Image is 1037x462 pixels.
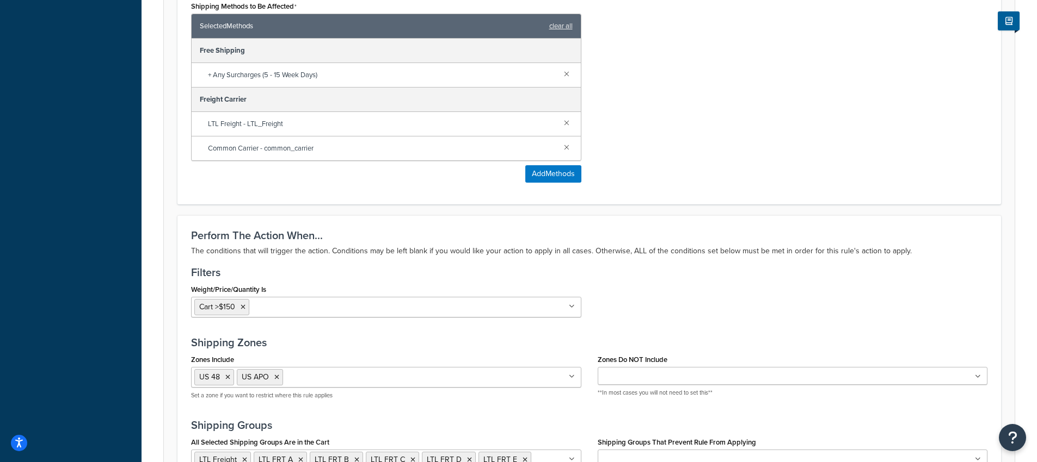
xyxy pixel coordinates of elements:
[191,229,987,241] h3: Perform The Action When...
[208,116,555,132] span: LTL Freight - LTL_Freight
[598,389,988,397] p: **In most cases you will not need to set this**
[242,371,269,383] span: US APO
[192,88,581,112] div: Freight Carrier
[525,165,581,183] button: AddMethods
[191,419,987,431] h3: Shipping Groups
[191,266,987,278] h3: Filters
[191,2,297,11] label: Shipping Methods to Be Affected
[199,301,235,313] span: Cart >$150
[208,67,555,83] span: + Any Surcharges (5 - 15 Week Days)
[191,391,581,399] p: Set a zone if you want to restrict where this rule applies
[192,39,581,63] div: Free Shipping
[549,18,573,34] a: clear all
[199,371,220,383] span: US 48
[200,18,544,34] span: Selected Methods
[598,438,756,446] label: Shipping Groups That Prevent Rule From Applying
[191,355,234,364] label: Zones Include
[998,11,1020,30] button: Show Help Docs
[598,355,667,364] label: Zones Do NOT Include
[191,336,987,348] h3: Shipping Zones
[191,245,987,258] p: The conditions that will trigger the action. Conditions may be left blank if you would like your ...
[999,424,1026,451] button: Open Resource Center
[191,438,329,446] label: All Selected Shipping Groups Are in the Cart
[191,285,266,294] label: Weight/Price/Quantity Is
[208,141,555,156] span: Common Carrier - common_carrier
